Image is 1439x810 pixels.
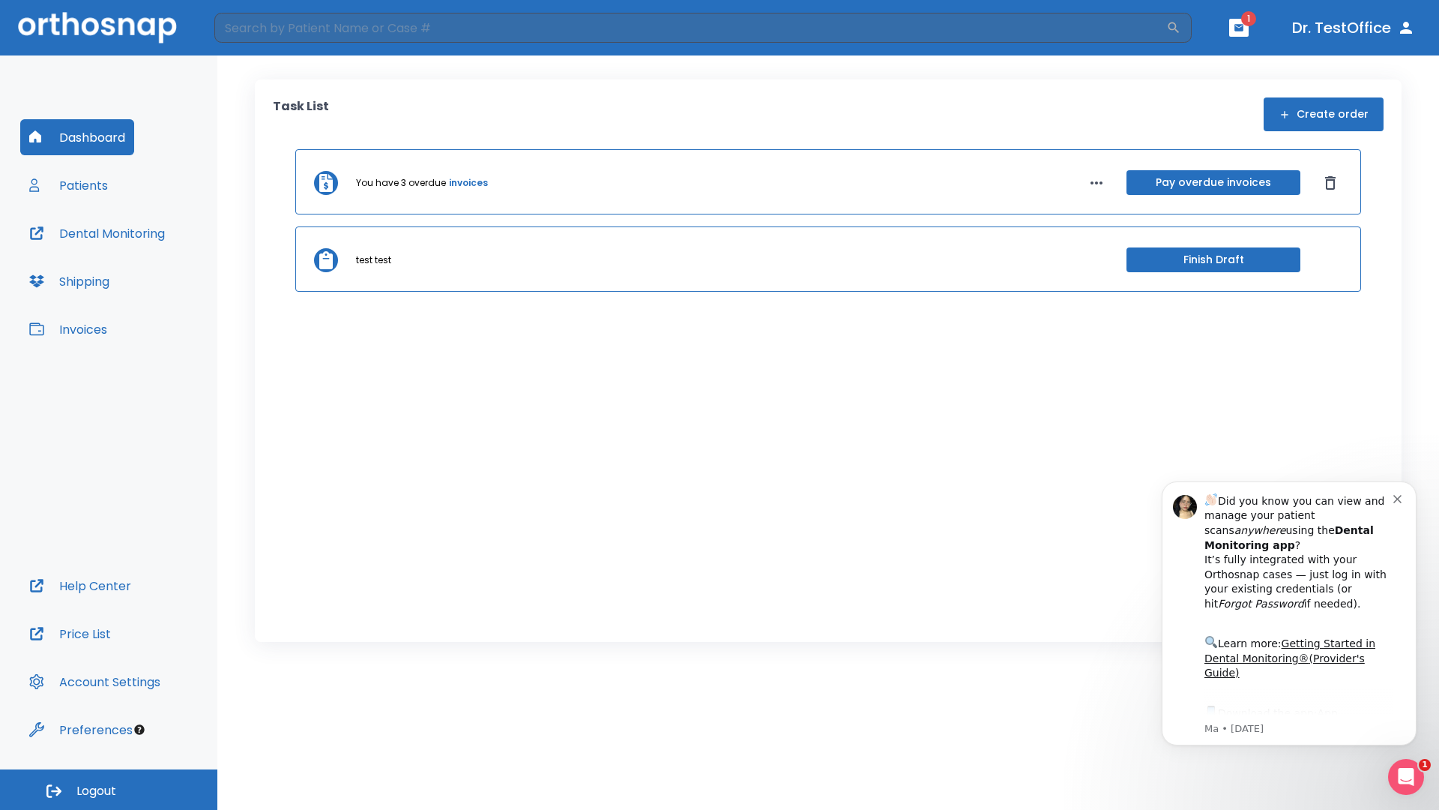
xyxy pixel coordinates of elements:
[76,783,116,799] span: Logout
[20,311,116,347] button: Invoices
[20,119,134,155] button: Dashboard
[356,253,391,267] p: test test
[1126,247,1300,272] button: Finish Draft
[18,12,177,43] img: Orthosnap
[65,263,254,277] p: Message from Ma, sent 3w ago
[1318,171,1342,195] button: Dismiss
[20,215,174,251] button: Dental Monitoring
[356,176,446,190] p: You have 3 overdue
[1139,459,1439,769] iframe: Intercom notifications message
[1388,759,1424,795] iframe: Intercom live chat
[20,568,140,604] button: Help Center
[254,32,266,44] button: Dismiss notification
[214,13,1166,43] input: Search by Patient Name or Case #
[1264,97,1384,131] button: Create order
[1419,759,1431,771] span: 1
[20,664,169,700] button: Account Settings
[20,167,117,203] button: Patients
[273,97,329,131] p: Task List
[1126,170,1300,195] button: Pay overdue invoices
[133,723,146,736] div: Tooltip anchor
[1286,14,1421,41] button: Dr. TestOffice
[20,263,118,299] button: Shipping
[1241,11,1256,26] span: 1
[20,712,142,748] button: Preferences
[65,248,199,275] a: App Store
[65,244,254,321] div: Download the app: | ​ Let us know if you need help getting started!
[20,616,120,652] button: Price List
[449,176,488,190] a: invoices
